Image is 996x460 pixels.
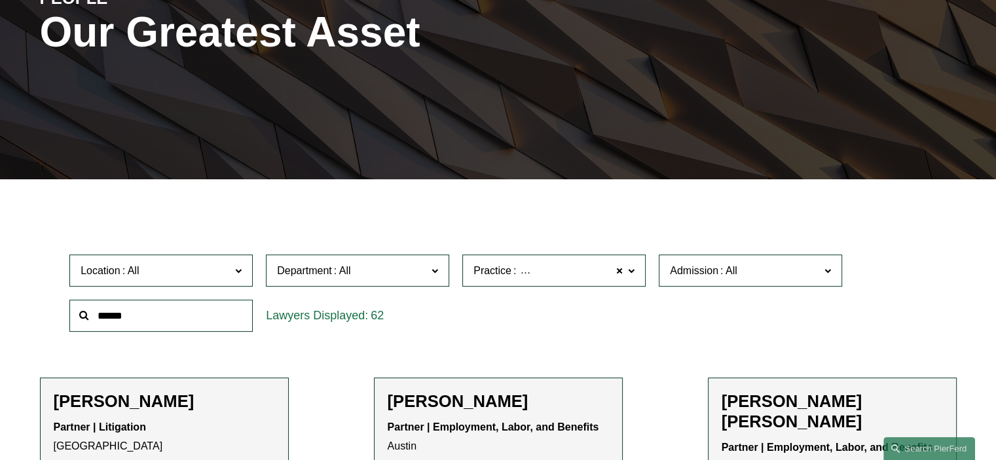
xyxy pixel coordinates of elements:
span: 62 [371,309,384,322]
p: [GEOGRAPHIC_DATA] [54,418,275,456]
span: Practice [473,265,511,276]
p: Austin [388,418,609,456]
h2: [PERSON_NAME] [PERSON_NAME] [722,391,943,432]
span: Employment and Labor [518,262,626,279]
span: Admission [670,265,718,276]
h1: Our Greatest Asset [40,9,651,56]
h2: [PERSON_NAME] [388,391,609,412]
span: Location [81,265,120,276]
strong: Partner | Litigation [54,421,146,433]
strong: Partner | Employment, Labor, and Benefits [722,442,933,453]
h2: [PERSON_NAME] [54,391,275,412]
span: Department [277,265,332,276]
a: Search this site [883,437,975,460]
strong: Partner | Employment, Labor, and Benefits [388,421,599,433]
